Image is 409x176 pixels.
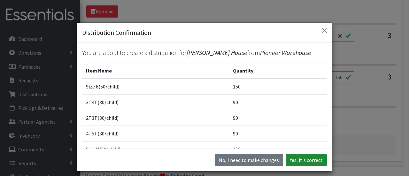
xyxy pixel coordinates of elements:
[82,63,229,79] th: Item Name
[286,154,327,166] button: Yes, it's correct
[229,95,327,110] td: 90
[82,79,229,95] td: Size 6(50/child)
[229,142,327,157] td: 150
[260,49,311,57] span: Pioneer Warehouse
[82,95,229,110] td: 3T4T(30/child)
[229,63,327,79] th: Quantity
[82,110,229,126] td: 2T3T(30/child)
[229,110,327,126] td: 90
[229,79,327,95] td: 150
[82,28,151,37] h5: Distribution Confirmation
[82,126,229,142] td: 4T5T(30/child)
[319,25,329,35] button: Close
[187,49,247,57] span: [PERSON_NAME] House
[82,48,327,57] p: You are about to create a distribution for from
[82,142,229,157] td: Size N(50/child)
[229,126,327,142] td: 90
[215,154,283,166] button: No I need to make changes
